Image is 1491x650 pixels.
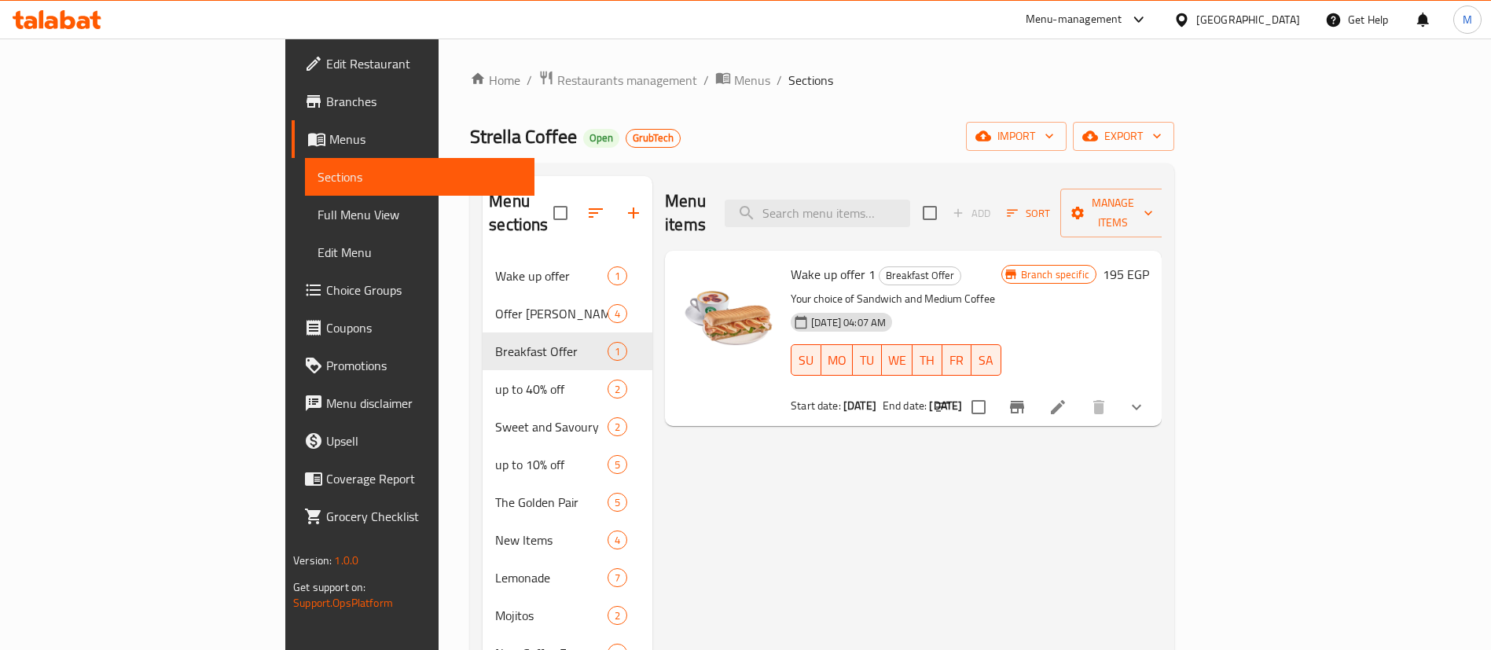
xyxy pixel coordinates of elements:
[557,71,697,90] span: Restaurants management
[326,54,522,73] span: Edit Restaurant
[495,266,608,285] div: Wake up offer
[495,417,608,436] span: Sweet and Savoury
[326,356,522,375] span: Promotions
[828,349,846,372] span: MO
[608,344,626,359] span: 1
[334,550,358,571] span: 1.0.0
[882,344,913,376] button: WE
[608,269,626,284] span: 1
[1003,201,1054,226] button: Sort
[998,388,1036,426] button: Branch-specific-item
[483,559,652,597] div: Lemonade7
[946,201,997,226] span: Add item
[1196,11,1300,28] div: [GEOGRAPHIC_DATA]
[791,344,821,376] button: SU
[483,446,652,483] div: up to 10% off5
[791,263,876,286] span: Wake up offer 1
[859,349,876,372] span: TU
[608,571,626,586] span: 7
[626,131,680,145] span: GrubTech
[843,395,876,416] b: [DATE]
[791,289,1001,309] p: Your choice of Sandwich and Medium Coffee
[305,196,534,233] a: Full Menu View
[1103,263,1149,285] h6: 195 EGP
[608,531,627,549] div: items
[495,493,608,512] span: The Golden Pair
[1015,267,1096,282] span: Branch specific
[913,196,946,230] span: Select section
[1007,204,1050,222] span: Sort
[805,315,892,330] span: [DATE] 04:07 AM
[495,380,608,398] span: up to 40% off
[483,597,652,634] div: Mojitos2
[997,201,1060,226] span: Sort items
[879,266,961,285] div: Breakfast Offer
[538,70,697,90] a: Restaurants management
[734,71,770,90] span: Menus
[292,347,534,384] a: Promotions
[791,395,841,416] span: Start date:
[326,507,522,526] span: Grocery Checklist
[292,309,534,347] a: Coupons
[978,349,995,372] span: SA
[962,391,995,424] span: Select to update
[608,380,627,398] div: items
[292,498,534,535] a: Grocery Checklist
[924,388,962,426] button: sort-choices
[725,200,910,227] input: search
[1080,388,1118,426] button: delete
[1048,398,1067,417] a: Edit menu item
[788,71,833,90] span: Sections
[1073,193,1153,233] span: Manage items
[608,307,626,321] span: 4
[919,349,936,372] span: TH
[483,257,652,295] div: Wake up offer1
[495,531,608,549] span: New Items
[326,281,522,299] span: Choice Groups
[292,271,534,309] a: Choice Groups
[495,455,608,474] span: up to 10% off
[608,495,626,510] span: 5
[608,382,626,397] span: 2
[305,158,534,196] a: Sections
[583,129,619,148] div: Open
[326,92,522,111] span: Branches
[608,608,626,623] span: 2
[292,460,534,498] a: Coverage Report
[292,120,534,158] a: Menus
[608,533,626,548] span: 4
[1127,398,1146,417] svg: Show Choices
[318,167,522,186] span: Sections
[1118,388,1155,426] button: show more
[703,71,709,90] li: /
[777,71,782,90] li: /
[821,344,853,376] button: MO
[888,349,906,372] span: WE
[495,304,608,323] span: Offer [PERSON_NAME]
[715,70,770,90] a: Menus
[495,568,608,587] span: Lemonade
[678,263,778,364] img: Wake up offer 1
[853,344,883,376] button: TU
[292,422,534,460] a: Upsell
[577,194,615,232] span: Sort sections
[608,493,627,512] div: items
[1026,10,1122,29] div: Menu-management
[329,130,522,149] span: Menus
[483,332,652,370] div: Breakfast Offer1
[608,457,626,472] span: 5
[326,469,522,488] span: Coverage Report
[608,606,627,625] div: items
[966,122,1067,151] button: import
[1463,11,1472,28] span: M
[495,304,608,323] div: Offer Strella
[483,521,652,559] div: New Items4
[293,577,365,597] span: Get support on:
[495,606,608,625] span: Mojitos
[495,342,608,361] span: Breakfast Offer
